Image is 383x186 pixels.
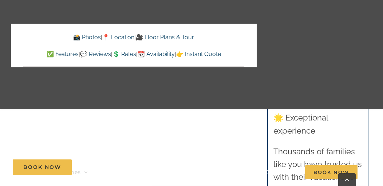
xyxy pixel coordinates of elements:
[102,34,134,41] a: 📍 Location
[23,50,244,59] p: | | | |
[112,51,136,58] a: 💲 Rates
[23,164,61,170] span: Book Now
[136,34,194,41] a: 🎥 Floor Plans & Tour
[176,51,221,58] a: 👉 Instant Quote
[138,51,175,58] a: 📆 Availability
[23,33,244,42] p: | |
[13,159,72,175] a: Book Now
[47,51,79,58] a: ✅ Features
[80,51,111,58] a: 💬 Reviews
[73,34,101,41] a: 📸 Photos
